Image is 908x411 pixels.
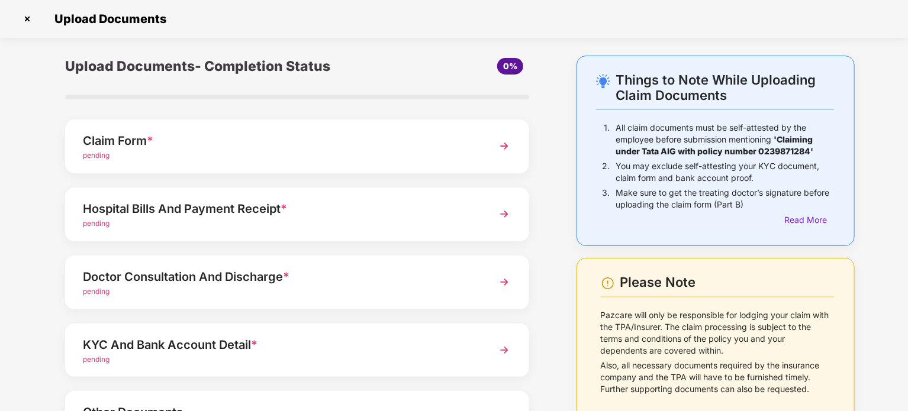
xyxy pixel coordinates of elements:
[83,287,110,296] span: pending
[18,9,37,28] img: svg+xml;base64,PHN2ZyBpZD0iQ3Jvc3MtMzJ4MzIiIHhtbG5zPSJodHRwOi8vd3d3LnczLm9yZy8yMDAwL3N2ZyIgd2lkdG...
[494,203,515,225] img: svg+xml;base64,PHN2ZyBpZD0iTmV4dCIgeG1sbnM9Imh0dHA6Ly93d3cudzMub3JnLzIwMDAvc3ZnIiB3aWR0aD0iMzYiIG...
[604,122,610,157] p: 1.
[83,131,475,150] div: Claim Form
[43,12,172,26] span: Upload Documents
[616,160,834,184] p: You may exclude self-attesting your KYC document, claim form and bank account proof.
[503,61,517,71] span: 0%
[65,56,374,77] div: Upload Documents- Completion Status
[616,122,834,157] p: All claim documents must be self-attested by the employee before submission mentioning
[596,74,610,88] img: svg+xml;base64,PHN2ZyB4bWxucz0iaHR0cDovL3d3dy53My5vcmcvMjAwMC9zdmciIHdpZHRoPSIyNC4wOTMiIGhlaWdodD...
[83,151,110,160] span: pending
[602,187,610,211] p: 3.
[784,213,834,226] div: Read More
[616,187,834,211] p: Make sure to get the treating doctor’s signature before uploading the claim form (Part B)
[83,355,110,364] span: pending
[83,199,475,218] div: Hospital Bills And Payment Receipt
[620,274,834,290] div: Please Note
[601,309,834,357] p: Pazcare will only be responsible for lodging your claim with the TPA/Insurer. The claim processin...
[494,271,515,293] img: svg+xml;base64,PHN2ZyBpZD0iTmV4dCIgeG1sbnM9Imh0dHA6Ly93d3cudzMub3JnLzIwMDAvc3ZnIiB3aWR0aD0iMzYiIG...
[83,335,475,354] div: KYC And Bank Account Detail
[494,135,515,157] img: svg+xml;base64,PHN2ZyBpZD0iTmV4dCIgeG1sbnM9Imh0dHA6Ly93d3cudzMub3JnLzIwMDAvc3ZnIiB3aWR0aD0iMzYiIG...
[83,219,110,228] span: pending
[601,276,615,290] img: svg+xml;base64,PHN2ZyBpZD0iV2FybmluZ18tXzI0eDI0IiBkYXRhLW5hbWU9Ildhcm5pbmcgLSAyNHgyNCIgeG1sbnM9Im...
[494,339,515,361] img: svg+xml;base64,PHN2ZyBpZD0iTmV4dCIgeG1sbnM9Imh0dHA6Ly93d3cudzMub3JnLzIwMDAvc3ZnIiB3aWR0aD0iMzYiIG...
[616,72,834,103] div: Things to Note While Uploading Claim Documents
[601,360,834,395] p: Also, all necessary documents required by the insurance company and the TPA will have to be furni...
[83,267,475,286] div: Doctor Consultation And Discharge
[602,160,610,184] p: 2.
